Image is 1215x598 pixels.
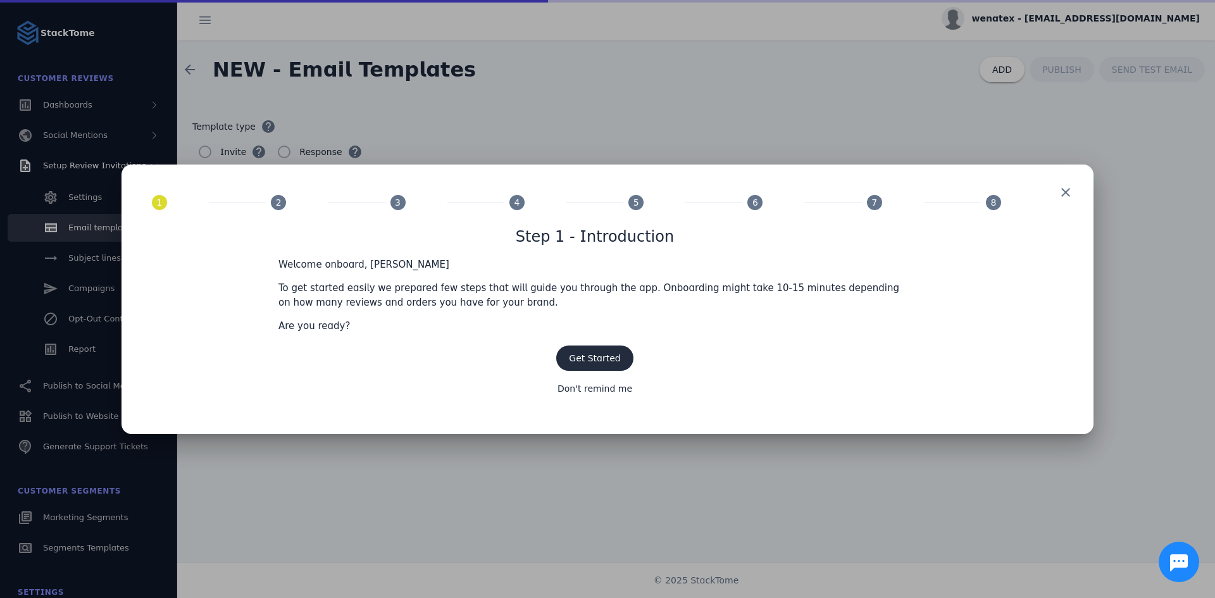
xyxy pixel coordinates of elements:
p: To get started easily we prepared few steps that will guide you through the app. Onboarding might... [278,281,911,309]
span: 7 [871,196,877,209]
span: Get Started [569,353,620,363]
p: Welcome onboard, [PERSON_NAME] [278,258,911,272]
span: 6 [752,196,758,209]
span: 2 [276,196,282,209]
span: 4 [514,196,520,209]
span: 5 [633,196,639,209]
span: 8 [991,196,997,209]
h1: Step 1 - Introduction [516,225,674,248]
button: Don't remind me [545,376,645,401]
span: 1 [157,196,163,209]
p: Are you ready? [278,319,911,333]
span: Don't remind me [558,384,632,393]
span: 3 [395,196,401,209]
button: Get Started [556,346,633,371]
